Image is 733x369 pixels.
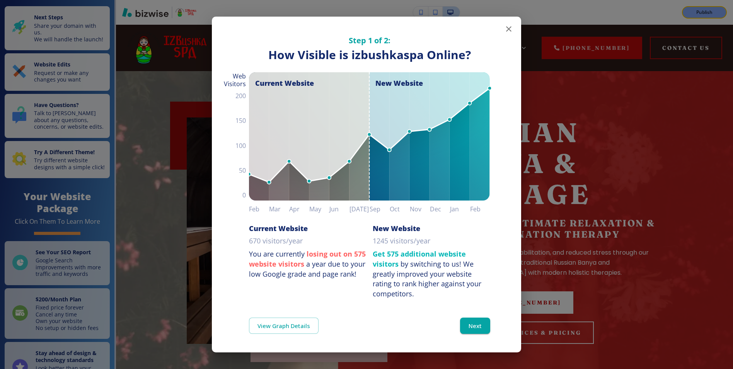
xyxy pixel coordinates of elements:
h6: Feb [470,204,490,214]
strong: Get 575 additional website visitors [373,249,466,269]
strong: losing out on 575 website visitors [249,249,366,269]
h6: May [309,204,329,214]
h6: Nov [410,204,430,214]
p: 670 visitors/year [249,236,303,246]
h6: Sep [370,204,390,214]
h6: Jan [450,204,470,214]
h6: Current Website [249,224,308,233]
button: Next [460,318,490,334]
h6: Oct [390,204,410,214]
p: 1245 visitors/year [373,236,430,246]
p: You are currently a year due to your low Google grade and page rank! [249,249,366,279]
p: by switching to us! [373,249,490,299]
h6: Dec [430,204,450,214]
h6: Jun [329,204,349,214]
h6: Feb [249,204,269,214]
div: We greatly improved your website rating to rank higher against your competitors. [373,259,481,298]
h6: Apr [289,204,309,214]
h6: Mar [269,204,289,214]
a: View Graph Details [249,318,319,334]
h6: New Website [373,224,420,233]
h6: [DATE] [349,204,370,214]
